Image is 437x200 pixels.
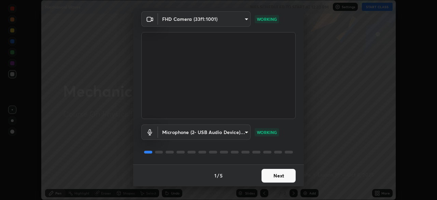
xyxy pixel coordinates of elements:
button: Next [262,169,296,183]
p: WORKING [257,16,277,22]
h4: 5 [220,172,223,179]
div: FHD Camera (33f1:1001) [158,11,251,27]
p: WORKING [257,129,277,135]
h4: 1 [214,172,216,179]
h4: / [217,172,219,179]
div: FHD Camera (33f1:1001) [158,124,251,140]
